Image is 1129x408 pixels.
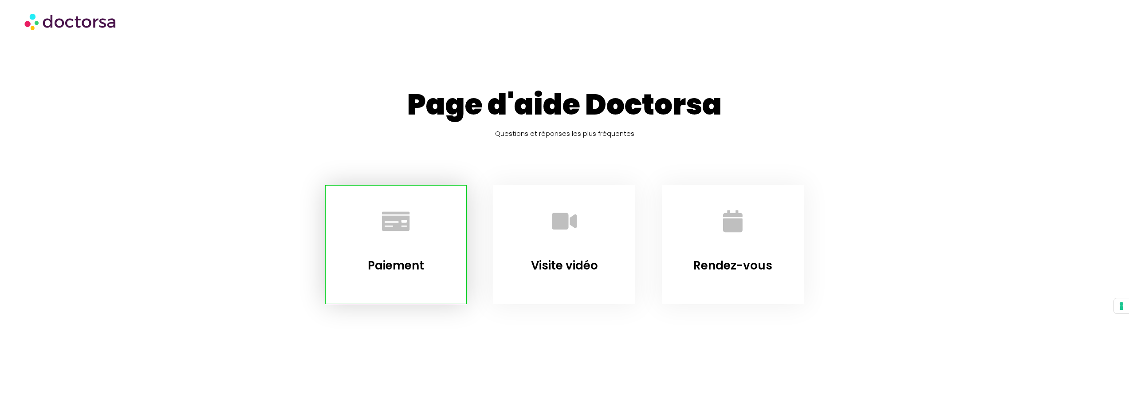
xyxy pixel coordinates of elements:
a: Visite vidéo [531,257,598,273]
button: Your consent preferences for tracking technologies [1114,298,1129,313]
a: Rendez-vous [708,197,757,246]
font: Page d'aide Doctorsa [407,84,722,125]
a: Paiement [368,257,424,273]
font: Questions et réponses les plus fréquentes [495,129,634,138]
a: Visite vidéo [540,197,589,246]
a: Rendez-vous [693,257,772,273]
a: Paiement [371,197,420,246]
